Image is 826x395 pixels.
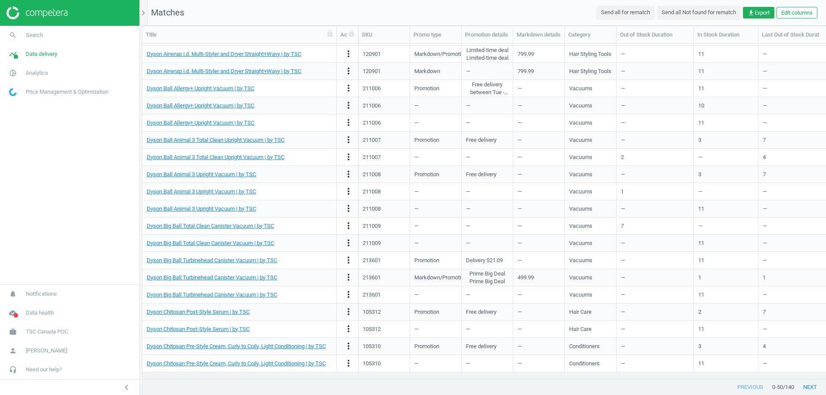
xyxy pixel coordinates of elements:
span: Matches [151,7,184,18]
div: SKU [362,31,406,39]
img: wGWNvw8QSZomAAAAABJRU5ErkJggg== [9,88,17,96]
i: work [5,324,21,340]
i: get_app [748,9,755,16]
div: Promo type [413,31,458,39]
i: headset_mic [5,361,21,378]
button: Edit columns [777,7,817,19]
i: pie_chart_outlined [5,65,21,81]
span: Analytics [26,69,48,77]
button: chevron_left [116,382,137,393]
span: Data delivery [26,50,57,58]
i: timeline [5,46,21,62]
i: notifications [5,286,21,302]
i: chevron_left [121,382,132,392]
i: search [5,27,21,43]
span: TSC Canada POC [26,328,68,336]
img: ajHJNr6hYgQAAAAASUVORK5CYII= [6,6,68,19]
div: Category [568,31,613,39]
span: Need our help? [26,366,62,374]
div: Out of Stock Duration [620,31,690,39]
button: Send all Not found for rematch [657,6,741,19]
span: / 140 [783,383,794,391]
span: Notifications [26,290,57,298]
span: 0 - 50 [772,383,783,391]
span: Price Management & Optimization [26,88,108,96]
span: [PERSON_NAME] [26,347,67,355]
span: Export [748,9,770,17]
i: cloud_done [5,305,21,321]
div: grid [142,43,826,372]
span: Data health [26,309,54,317]
div: Title [146,31,333,39]
div: Markdown details [517,31,561,39]
div: Promotion details [465,31,509,39]
button: next [794,380,826,395]
span: Search [26,31,43,39]
i: chevron_right [138,8,148,18]
button: previous [728,380,772,395]
button: get_appExport [743,7,774,19]
button: Send all for rematch [596,6,655,19]
i: person [5,343,21,359]
div: In Stock Duration [697,31,755,39]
